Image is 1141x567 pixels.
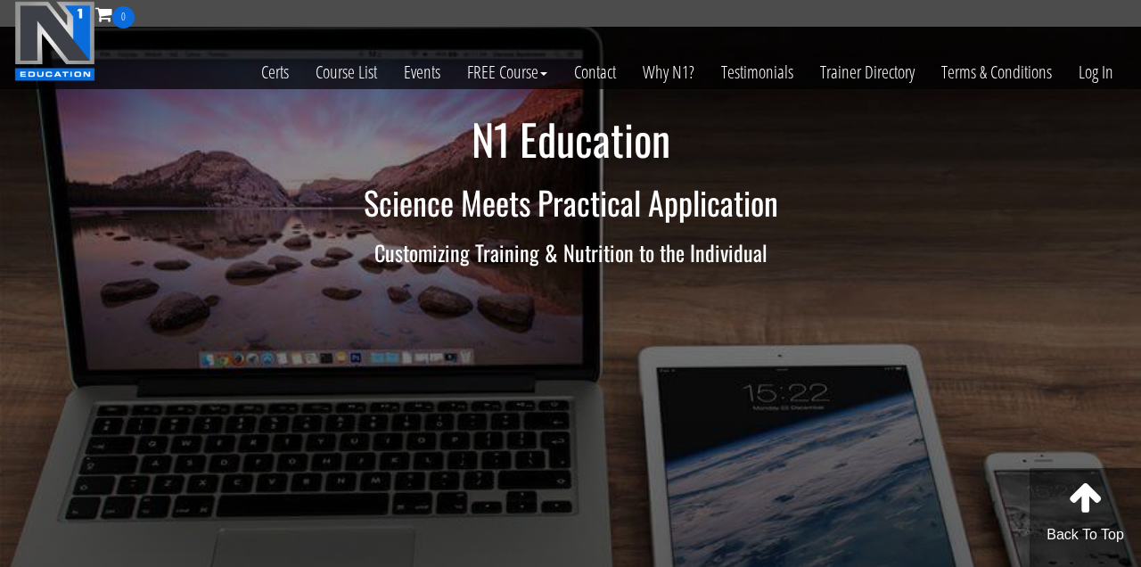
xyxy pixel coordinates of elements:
[1065,29,1127,116] a: Log In
[561,29,629,116] a: Contact
[112,6,135,29] span: 0
[49,116,1092,163] h1: N1 Education
[49,185,1092,220] h2: Science Meets Practical Application
[1030,524,1141,546] p: Back To Top
[807,29,928,116] a: Trainer Directory
[390,29,454,116] a: Events
[629,29,708,116] a: Why N1?
[14,1,95,81] img: n1-education
[708,29,807,116] a: Testimonials
[454,29,561,116] a: FREE Course
[928,29,1065,116] a: Terms & Conditions
[95,2,135,26] a: 0
[302,29,390,116] a: Course List
[248,29,302,116] a: Certs
[49,241,1092,264] h3: Customizing Training & Nutrition to the Individual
